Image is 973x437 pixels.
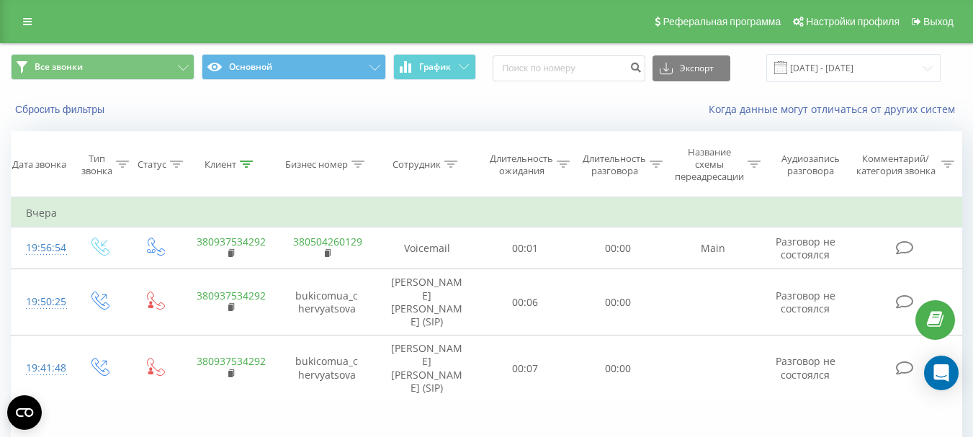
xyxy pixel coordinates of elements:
button: Экспорт [653,55,730,81]
td: Вчера [12,199,962,227]
td: 00:00 [572,335,665,402]
td: 00:01 [479,227,572,269]
span: Настройки профиля [806,16,900,27]
a: 380937534292 [197,289,266,302]
span: Разговор не состоялся [776,235,835,261]
a: 380937534292 [197,354,266,368]
span: График [419,62,451,72]
div: Дата звонка [12,158,66,171]
input: Поиск по номеру [493,55,645,81]
td: Main [665,227,761,269]
button: Основной [202,54,385,80]
button: Сбросить фильтры [11,103,112,116]
div: Статус [138,158,166,171]
a: 380937534292 [197,235,266,248]
div: Клиент [205,158,236,171]
div: Сотрудник [393,158,441,171]
span: Разговор не состоялся [776,354,835,381]
div: Название схемы переадресации [675,146,744,183]
div: Длительность ожидания [490,153,553,177]
div: Длительность разговора [583,153,646,177]
a: 380504260129 [293,235,362,248]
div: Аудиозапись разговора [774,153,847,177]
td: [PERSON_NAME] [PERSON_NAME] (SIP) [375,335,479,402]
span: Выход [923,16,954,27]
div: Тип звонка [81,153,112,177]
span: Все звонки [35,61,83,73]
div: Open Intercom Messenger [924,356,959,390]
button: Все звонки [11,54,194,80]
td: 00:07 [479,335,572,402]
td: Voicemail [375,227,479,269]
span: Разговор не состоялся [776,289,835,315]
button: График [393,54,476,80]
span: Реферальная программа [663,16,781,27]
div: Комментарий/категория звонка [853,153,938,177]
td: bukicomua_chervyatsova [279,335,375,402]
div: 19:56:54 [26,234,56,262]
td: 00:00 [572,227,665,269]
td: 00:00 [572,269,665,335]
td: [PERSON_NAME] [PERSON_NAME] (SIP) [375,269,479,335]
a: Когда данные могут отличаться от других систем [709,102,962,116]
button: Open CMP widget [7,395,42,430]
div: 19:50:25 [26,288,56,316]
td: 00:06 [479,269,572,335]
td: bukicomua_chervyatsova [279,269,375,335]
div: 19:41:48 [26,354,56,382]
div: Бизнес номер [285,158,348,171]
